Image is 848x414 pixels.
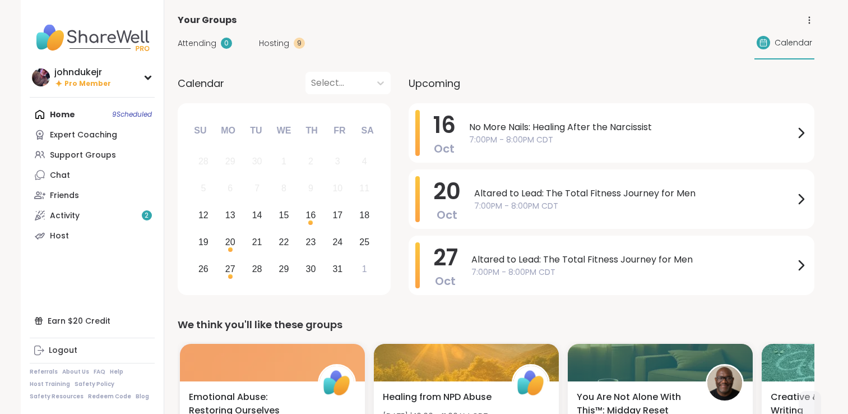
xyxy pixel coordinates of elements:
a: Friends [30,185,155,205]
div: Not available Saturday, October 4th, 2025 [353,150,377,174]
div: Not available Saturday, October 11th, 2025 [353,177,377,201]
span: Altared to Lead: The Total Fitness Journey for Men [474,187,794,200]
div: Choose Monday, October 13th, 2025 [218,204,242,228]
a: Host [30,226,155,246]
a: Redeem Code [88,393,131,401]
span: Your Groups [178,13,237,27]
div: 16 [306,208,316,223]
div: Not available Sunday, October 5th, 2025 [192,177,216,201]
div: 25 [359,234,369,250]
div: Choose Monday, October 27th, 2025 [218,257,242,281]
div: 11 [359,181,369,196]
a: Expert Coaching [30,125,155,145]
span: No More Nails: Healing After the Narcissist [469,121,794,134]
div: 1 [362,261,367,277]
div: 2 [308,154,313,169]
div: Not available Thursday, October 9th, 2025 [299,177,323,201]
a: About Us [62,368,89,376]
div: Not available Tuesday, September 30th, 2025 [245,150,269,174]
img: JonathanT [707,366,742,401]
div: 15 [279,208,289,223]
div: 24 [332,234,342,250]
div: 23 [306,234,316,250]
div: 3 [335,154,340,169]
div: 0 [221,38,232,49]
div: Friends [50,190,79,201]
div: 6 [228,181,233,196]
div: 14 [252,208,262,223]
div: Choose Saturday, November 1st, 2025 [353,257,377,281]
a: Safety Policy [75,380,114,388]
div: johndukejr [54,66,111,79]
div: Choose Saturday, October 25th, 2025 [353,230,377,254]
span: 20 [433,176,461,207]
div: Choose Thursday, October 23rd, 2025 [299,230,323,254]
div: 13 [225,208,235,223]
div: Th [299,118,324,143]
a: Support Groups [30,145,155,165]
img: ShareWell Nav Logo [30,18,155,57]
a: Chat [30,165,155,185]
div: We think you'll like these groups [178,317,814,333]
span: Healing from NPD Abuse [383,390,492,404]
div: Choose Friday, October 24th, 2025 [326,230,350,254]
div: 20 [225,234,235,250]
div: Choose Wednesday, October 29th, 2025 [272,257,296,281]
img: ShareWell [513,366,548,401]
img: ShareWell [319,366,354,401]
div: Choose Tuesday, October 14th, 2025 [245,204,269,228]
div: Host [50,231,69,242]
span: 2 [145,211,149,220]
div: Choose Friday, October 17th, 2025 [326,204,350,228]
div: 28 [198,154,208,169]
div: Not available Monday, October 6th, 2025 [218,177,242,201]
div: 26 [198,261,208,277]
div: Not available Friday, October 3rd, 2025 [326,150,350,174]
div: 29 [225,154,235,169]
div: Not available Friday, October 10th, 2025 [326,177,350,201]
span: 27 [433,242,458,273]
span: Oct [435,273,456,289]
div: Tu [244,118,268,143]
div: 18 [359,208,369,223]
div: 30 [252,154,262,169]
a: Blog [136,393,149,401]
div: Sa [355,118,379,143]
div: Choose Saturday, October 18th, 2025 [353,204,377,228]
span: 7:00PM - 8:00PM CDT [474,200,794,212]
div: Choose Tuesday, October 28th, 2025 [245,257,269,281]
div: month 2025-10 [190,148,378,282]
div: We [271,118,296,143]
span: Oct [437,207,457,223]
div: Choose Sunday, October 12th, 2025 [192,204,216,228]
div: Logout [49,345,77,356]
div: Activity [50,210,80,222]
div: Su [188,118,212,143]
a: Referrals [30,368,58,376]
a: Safety Resources [30,393,84,401]
div: Expert Coaching [50,130,117,141]
div: Choose Monday, October 20th, 2025 [218,230,242,254]
div: 21 [252,234,262,250]
div: 1 [281,154,286,169]
div: Choose Wednesday, October 15th, 2025 [272,204,296,228]
div: Choose Sunday, October 19th, 2025 [192,230,216,254]
div: 8 [281,181,286,196]
div: 31 [332,261,342,277]
img: johndukejr [32,68,50,86]
span: Hosting [259,38,289,49]
a: Help [110,368,123,376]
div: Not available Monday, September 29th, 2025 [218,150,242,174]
div: 27 [225,261,235,277]
div: Not available Wednesday, October 1st, 2025 [272,150,296,174]
div: 30 [306,261,316,277]
span: 7:00PM - 8:00PM CDT [469,134,794,146]
span: Altared to Lead: The Total Fitness Journey for Men [471,253,794,266]
div: Not available Tuesday, October 7th, 2025 [245,177,269,201]
span: Attending [178,38,216,49]
span: Calendar [178,76,224,91]
div: 29 [279,261,289,277]
div: Earn $20 Credit [30,311,155,331]
div: 12 [198,208,208,223]
div: Chat [50,170,70,181]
